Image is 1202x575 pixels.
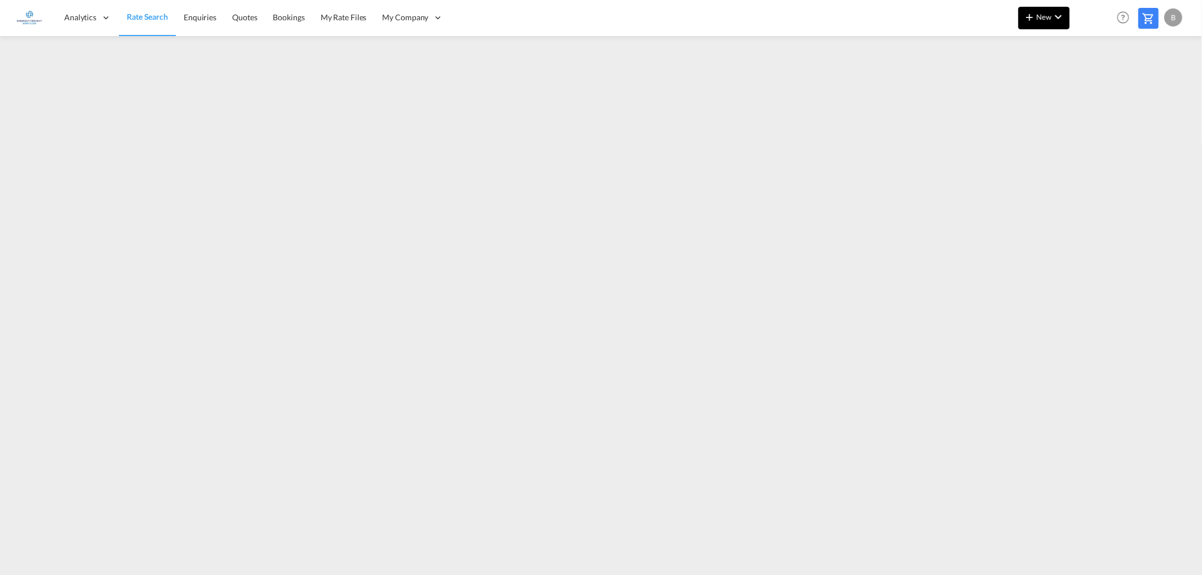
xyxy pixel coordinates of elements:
span: Quotes [232,12,257,22]
img: e1326340b7c511ef854e8d6a806141ad.jpg [17,5,42,30]
div: B [1164,8,1182,26]
span: New [1023,12,1065,21]
span: My Rate Files [321,12,367,22]
button: icon-plus 400-fgNewicon-chevron-down [1018,7,1070,29]
span: Rate Search [127,12,168,21]
span: Help [1114,8,1133,27]
span: Analytics [64,12,96,23]
span: Bookings [273,12,305,22]
span: My Company [382,12,428,23]
md-icon: icon-chevron-down [1052,10,1065,24]
span: Enquiries [184,12,216,22]
div: Help [1114,8,1138,28]
md-icon: icon-plus 400-fg [1023,10,1036,24]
